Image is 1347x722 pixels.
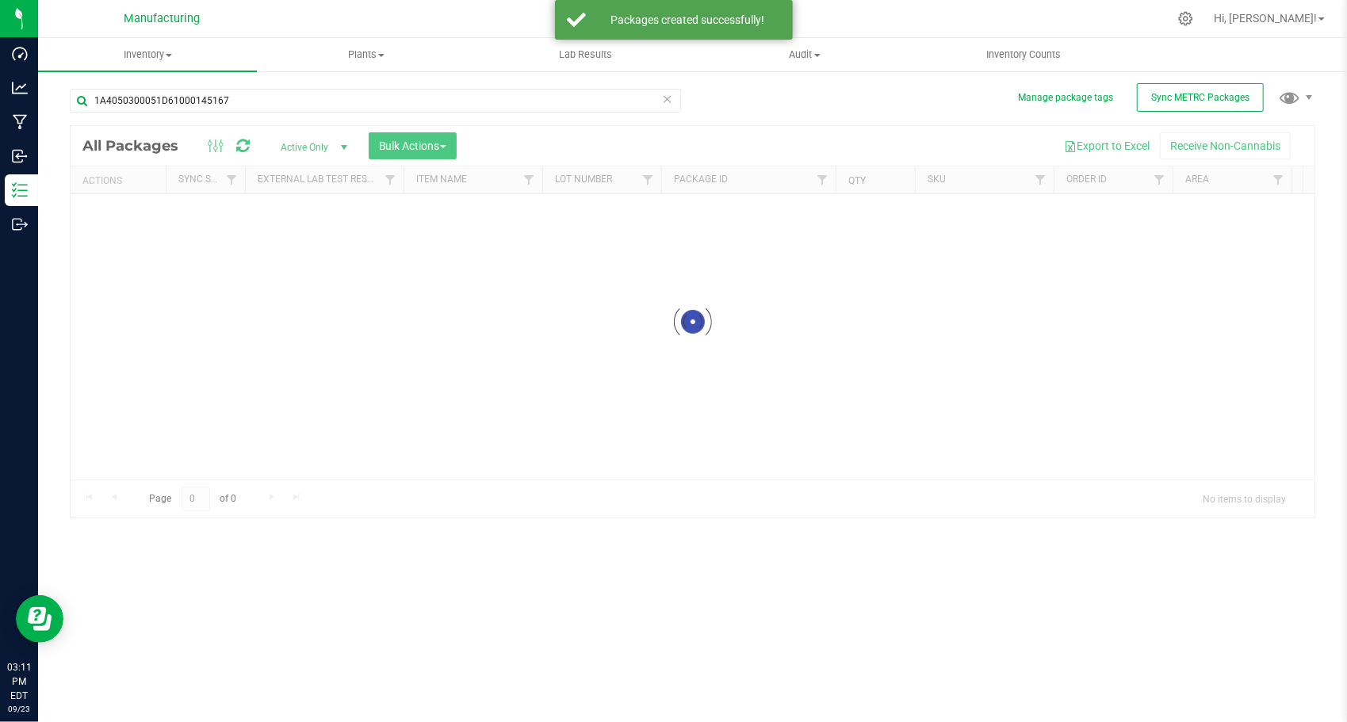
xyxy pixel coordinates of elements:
a: Lab Results [476,38,695,71]
input: Search Package ID, Item Name, SKU, Lot or Part Number... [70,89,681,113]
span: Inventory [38,48,257,62]
span: Clear [662,89,673,109]
a: Plants [257,38,476,71]
span: Inventory Counts [965,48,1082,62]
inline-svg: Outbound [12,216,28,232]
inline-svg: Dashboard [12,46,28,62]
span: Plants [258,48,475,62]
div: Packages created successfully! [595,12,781,28]
inline-svg: Analytics [12,80,28,96]
inline-svg: Inventory [12,182,28,198]
span: Manufacturing [124,12,200,25]
inline-svg: Manufacturing [12,114,28,130]
inline-svg: Inbound [12,148,28,164]
div: Manage settings [1176,11,1196,26]
button: Sync METRC Packages [1137,83,1264,112]
span: Hi, [PERSON_NAME]! [1214,12,1317,25]
a: Inventory Counts [914,38,1133,71]
iframe: Resource center [16,595,63,643]
span: Audit [696,48,913,62]
a: Inventory [38,38,257,71]
button: Manage package tags [1018,91,1113,105]
p: 09/23 [7,703,31,715]
span: Lab Results [538,48,633,62]
a: Audit [695,38,914,71]
span: Sync METRC Packages [1151,92,1249,103]
p: 03:11 PM EDT [7,660,31,703]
